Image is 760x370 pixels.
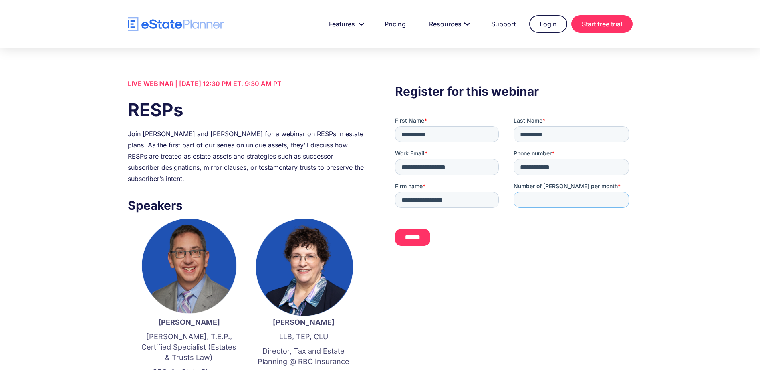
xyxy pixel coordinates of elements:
div: LIVE WEBINAR | [DATE] 12:30 PM ET, 9:30 AM PT [128,78,365,89]
p: LLB, TEP, CLU [254,332,353,342]
a: Resources [419,16,478,32]
iframe: Form 0 [395,117,632,260]
h1: RESPs [128,97,365,122]
p: [PERSON_NAME], T.E.P., Certified Specialist (Estates & Trusts Law) [140,332,238,363]
a: Login [529,15,567,33]
a: Pricing [375,16,415,32]
div: Join [PERSON_NAME] and [PERSON_NAME] for a webinar on RESPs in estate plans. As the first part of... [128,128,365,184]
strong: [PERSON_NAME] [158,318,220,326]
a: Support [482,16,525,32]
p: Director, Tax and Estate Planning @ RBC Insurance [254,346,353,367]
strong: [PERSON_NAME] [273,318,335,326]
h3: Register for this webinar [395,82,632,101]
a: Start free trial [571,15,633,33]
a: Features [319,16,371,32]
h3: Speakers [128,196,365,215]
a: home [128,17,224,31]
